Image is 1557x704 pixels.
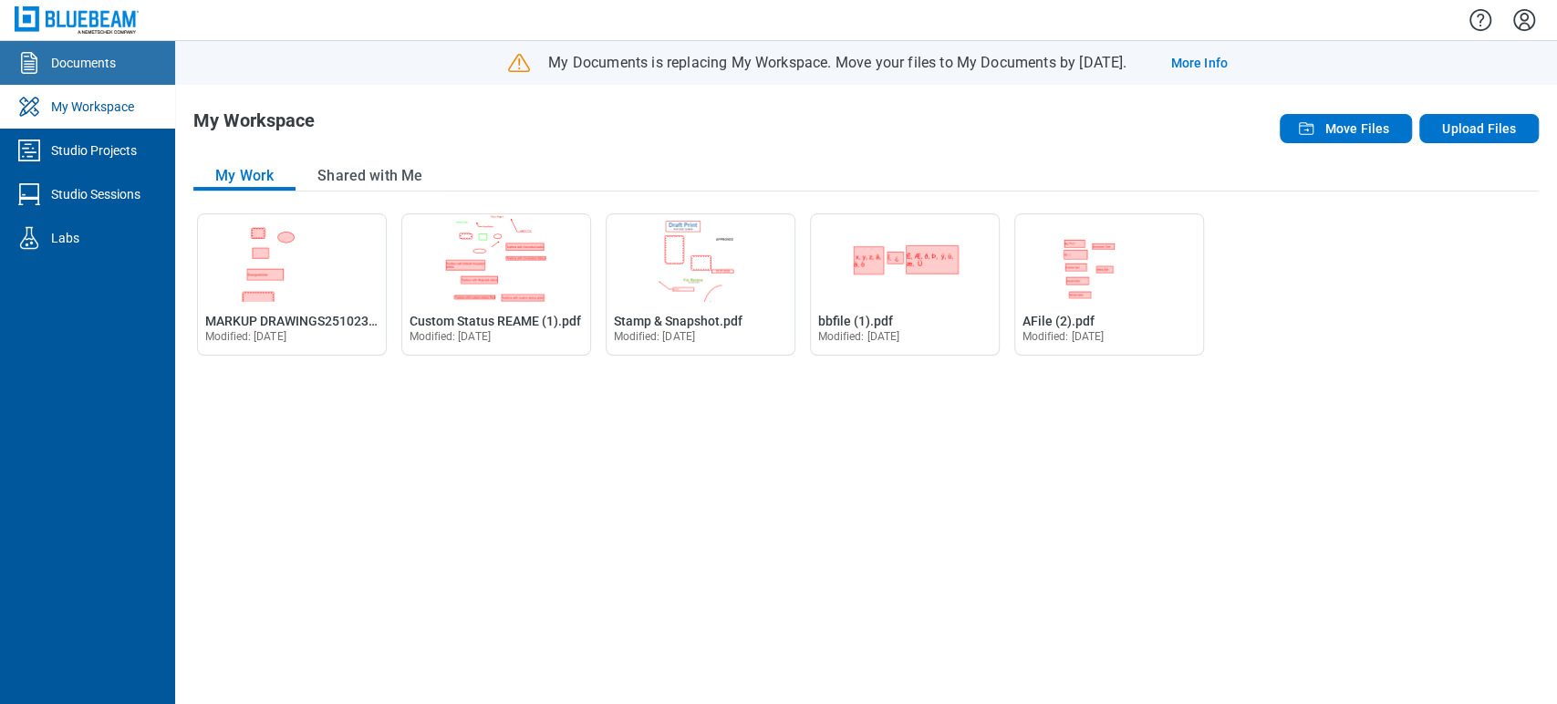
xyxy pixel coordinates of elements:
[1170,54,1227,72] a: More Info
[410,314,581,328] span: Custom Status REAME (1).pdf
[410,330,491,343] span: Modified: [DATE]
[614,314,742,328] span: Stamp & Snapshot.pdf
[606,213,795,356] div: Open Stamp & Snapshot.pdf in Editor
[205,330,286,343] span: Modified: [DATE]
[607,214,794,302] img: Stamp & Snapshot.pdf
[1014,213,1204,356] div: Open AFile (2).pdf in Editor
[15,6,139,33] img: Bluebeam, Inc.
[1510,5,1539,36] button: Settings
[402,214,590,302] img: Custom Status REAME (1).pdf
[193,161,296,191] button: My Work
[51,185,140,203] div: Studio Sessions
[15,180,44,209] svg: Studio Sessions
[51,141,137,160] div: Studio Projects
[193,110,315,140] h1: My Workspace
[1015,214,1203,302] img: AFile (2).pdf
[1324,119,1389,138] span: Move Files
[205,314,410,328] span: MARKUP DRAWINGS251023 (2).pdf
[296,161,444,191] button: Shared with Me
[51,54,116,72] div: Documents
[51,229,79,247] div: Labs
[1419,114,1539,143] button: Upload Files
[818,314,893,328] span: bbfile (1).pdf
[548,53,1126,73] p: My Documents is replacing My Workspace. Move your files to My Documents by [DATE].
[1022,314,1095,328] span: AFile (2).pdf
[818,330,899,343] span: Modified: [DATE]
[197,213,387,356] div: Open MARKUP DRAWINGS251023 (2).pdf in Editor
[811,214,999,302] img: bbfile (1).pdf
[51,98,134,116] div: My Workspace
[614,330,695,343] span: Modified: [DATE]
[198,214,386,302] img: MARKUP DRAWINGS251023 (2).pdf
[810,213,1000,356] div: Open bbfile (1).pdf in Editor
[15,48,44,78] svg: Documents
[401,213,591,356] div: Open Custom Status REAME (1).pdf in Editor
[1022,330,1104,343] span: Modified: [DATE]
[15,136,44,165] svg: Studio Projects
[1280,114,1412,143] button: Move Files
[15,223,44,253] svg: Labs
[15,92,44,121] svg: My Workspace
